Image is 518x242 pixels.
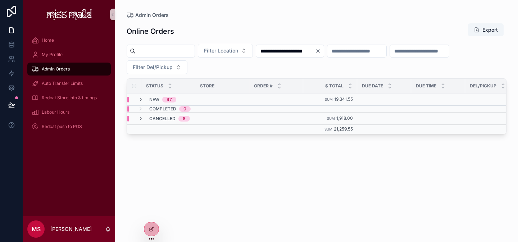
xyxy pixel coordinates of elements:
[325,97,333,101] small: Sum
[327,117,335,120] small: Sum
[204,47,238,54] span: Filter Location
[198,44,253,58] button: Select Button
[23,29,115,142] div: scrollable content
[149,106,176,112] span: Completed
[42,81,83,86] span: Auto Transfer Limits
[470,83,496,89] span: Del/Pickup
[27,91,111,104] a: Redcat Store Info & timings
[133,64,173,71] span: Filter Del/Pickup
[416,83,436,89] span: Due Time
[27,77,111,90] a: Auto Transfer Limits
[42,109,69,115] span: Labour Hours
[200,83,214,89] span: Store
[315,48,324,54] button: Clear
[42,95,97,101] span: Redcat Store Info & timings
[149,116,176,122] span: Cancelled
[50,225,92,233] p: [PERSON_NAME]
[127,26,174,36] h1: Online Orders
[325,83,344,89] span: $ Total
[135,12,169,19] span: Admin Orders
[334,126,353,132] span: 21,259.55
[42,124,82,129] span: Redcat push to POS
[183,116,186,122] div: 8
[27,63,111,76] a: Admin Orders
[324,127,332,131] small: Sum
[127,12,169,19] a: Admin Orders
[334,96,353,102] span: 19,341.55
[27,106,111,119] a: Labour Hours
[42,52,63,58] span: My Profile
[27,120,111,133] a: Redcat push to POS
[167,97,172,102] div: 97
[27,48,111,61] a: My Profile
[42,66,70,72] span: Admin Orders
[183,106,186,112] div: 0
[46,9,92,20] img: App logo
[468,23,504,36] button: Export
[146,83,163,89] span: Status
[336,115,353,121] span: 1,918.00
[362,83,383,89] span: Due Date
[127,60,187,74] button: Select Button
[27,34,111,47] a: Home
[149,97,159,102] span: New
[42,37,54,43] span: Home
[254,83,273,89] span: Order #
[32,225,41,233] span: MS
